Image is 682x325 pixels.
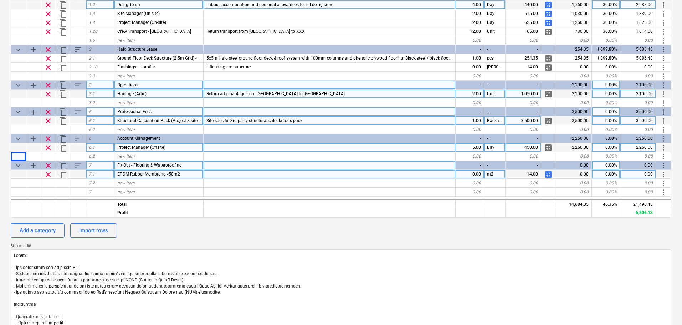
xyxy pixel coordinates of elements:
[556,161,592,170] div: 0.00
[117,56,279,61] span: Ground Floor Deck Structure (2.5m Grid) - Includes 21mm Phenolic Plywood flooring
[620,188,656,197] div: 0.00
[484,27,506,36] div: Unit
[506,81,541,90] div: -
[556,9,592,18] div: 1,030.00
[89,38,95,43] span: 1.6
[592,27,620,36] div: 30.00%
[506,161,541,170] div: -
[89,2,95,7] span: 1.2
[506,54,541,63] div: 254.35
[14,108,22,116] span: Collapse category
[59,1,67,9] span: Duplicate row
[484,170,506,179] div: m2
[659,27,668,36] span: More actions
[89,73,95,78] span: 2.3
[117,29,191,34] span: Crew Transport - UK
[544,27,553,36] span: Manage detailed breakdown for the row
[556,152,592,161] div: 0.00
[89,82,91,87] span: 3
[44,54,52,63] span: Remove row
[456,188,484,197] div: 0.00
[506,134,541,143] div: -
[659,108,668,116] span: More actions
[592,54,620,63] div: 1,899.80%
[556,170,592,179] div: 0.00
[59,134,67,143] span: Duplicate category
[14,45,22,54] span: Collapse category
[484,54,506,63] div: pcs
[620,199,656,208] div: 21,490.48
[506,107,541,116] div: -
[20,226,56,235] div: Add a category
[59,90,67,98] span: Duplicate row
[506,188,541,197] div: 0.00
[620,161,656,170] div: 0.00
[456,36,484,45] div: 0.00
[556,143,592,152] div: 2,250.00
[59,54,67,63] span: Duplicate row
[206,118,302,123] span: Site specific 3rd party structural calculations pack
[89,181,95,186] span: 7.2
[89,11,95,16] span: 1.3
[592,18,620,27] div: 30.00%
[659,90,668,98] span: More actions
[484,0,506,9] div: Day
[44,19,52,27] span: Remove row
[592,143,620,152] div: 0.00%
[456,170,484,179] div: 0.00
[506,116,541,125] div: 3,500.00
[506,9,541,18] div: 515.00
[544,54,553,63] span: Manage detailed breakdown for the row
[506,170,541,179] div: 14.00
[556,107,592,116] div: 3,500.00
[29,108,37,116] span: Add sub category to row
[89,109,91,114] span: 5
[620,116,656,125] div: 3,500.00
[646,291,682,325] iframe: Chat Widget
[44,143,52,152] span: Remove row
[659,143,668,152] span: More actions
[456,0,484,9] div: 4.00
[25,243,31,248] span: help
[484,90,506,98] div: Unit
[117,127,135,132] span: new item
[44,81,52,90] span: Remove row
[117,2,140,7] span: De-rig Team
[620,27,656,36] div: 1,014.00
[117,118,215,123] span: Structural Calculation Pack (Project & site specific)
[14,134,22,143] span: Collapse category
[117,91,147,96] span: Haulage (Artic)
[556,199,592,208] div: 14,684.35
[59,63,67,72] span: Duplicate row
[117,65,155,70] span: Flashings - L profile
[29,134,37,143] span: Add sub category to row
[59,45,67,54] span: Duplicate category
[456,143,484,152] div: 5.00
[659,1,668,9] span: More actions
[206,56,465,61] span: 5x5m Halo steel ground floor deck & roof system with 100mm columns and phenolic plywood flooring....
[592,63,620,72] div: 0.00%
[484,63,506,72] div: [PERSON_NAME]
[44,161,52,170] span: Remove row
[89,189,91,194] span: 7
[206,91,345,96] span: Return artic haulage from Shrewsbury to Covent Garden
[59,27,67,36] span: Duplicate row
[89,127,95,132] span: 5.2
[506,143,541,152] div: 450.00
[44,10,52,18] span: Remove row
[659,161,668,170] span: More actions
[592,98,620,107] div: 0.00%
[659,10,668,18] span: More actions
[484,134,506,143] div: -
[592,161,620,170] div: 0.00%
[74,45,82,54] span: Sort rows within category
[117,163,182,168] span: Fit Out - Flooring & Waterproofing
[456,90,484,98] div: 2.00
[620,36,656,45] div: 0.00
[484,107,506,116] div: -
[89,65,97,70] span: 2.10
[89,29,97,34] span: 1.20
[556,81,592,90] div: 2,100.00
[544,143,553,152] span: Manage detailed breakdown for the row
[59,117,67,125] span: Duplicate row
